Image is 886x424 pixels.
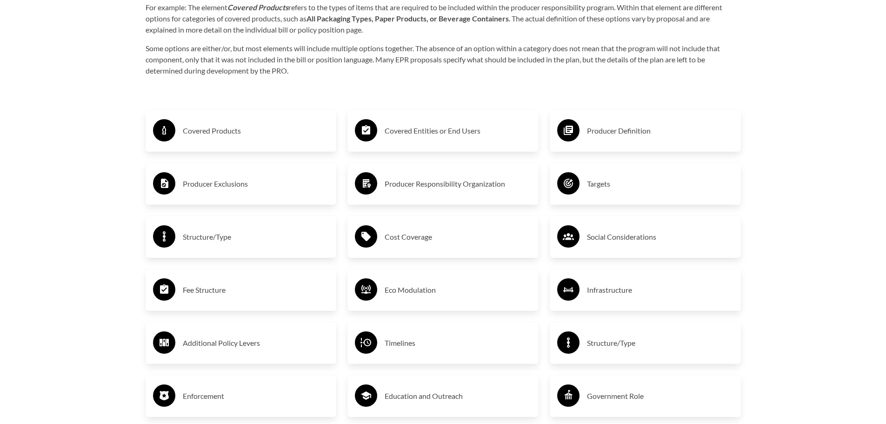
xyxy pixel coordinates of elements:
h3: Covered Entities or End Users [385,123,531,138]
p: For example: The element refers to the types of items that are required to be included within the... [146,2,741,35]
h3: Producer Exclusions [183,176,329,191]
h3: Government Role [587,389,733,404]
h3: Producer Definition [587,123,733,138]
h3: Infrastructure [587,283,733,297]
h3: Structure/Type [183,229,329,244]
h3: Producer Responsibility Organization [385,176,531,191]
h3: Timelines [385,336,531,350]
h3: Cost Coverage [385,229,531,244]
h3: Eco Modulation [385,283,531,297]
h3: Social Considerations [587,229,733,244]
h3: Additional Policy Levers [183,336,329,350]
strong: Covered Products [227,3,288,12]
p: Some options are either/or, but most elements will include multiple options together. The absence... [146,43,741,76]
h3: Targets [587,176,733,191]
h3: Covered Products [183,123,329,138]
h3: Education and Outreach [385,389,531,404]
strong: All Packaging Types, Paper Products, or Beverage Containers [306,14,509,23]
h3: Enforcement [183,389,329,404]
h3: Structure/Type [587,336,733,350]
h3: Fee Structure [183,283,329,297]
